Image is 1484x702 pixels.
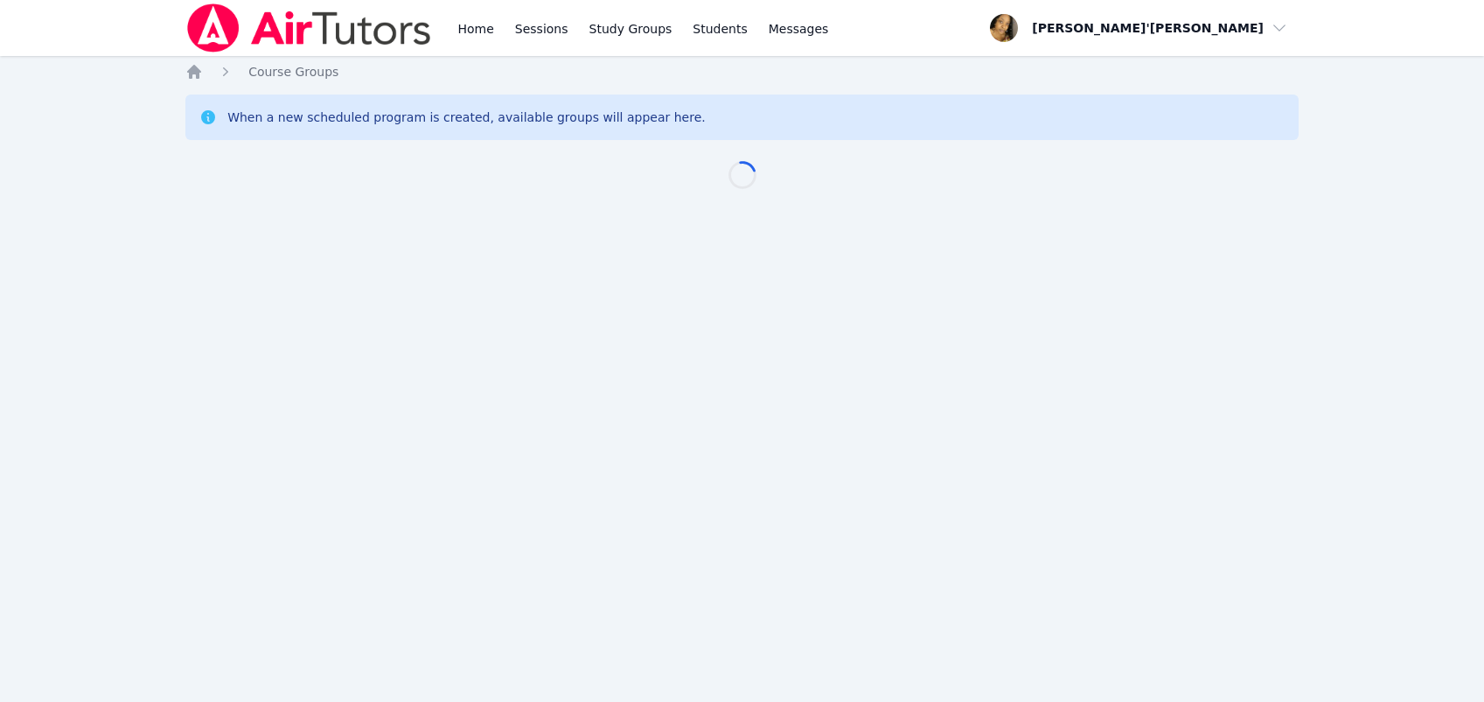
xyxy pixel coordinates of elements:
[185,63,1299,81] nav: Breadcrumb
[248,65,338,79] span: Course Groups
[769,20,829,38] span: Messages
[248,63,338,81] a: Course Groups
[185,4,433,53] img: Air Tutors
[227,109,706,126] div: When a new scheduled program is created, available groups will appear here.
